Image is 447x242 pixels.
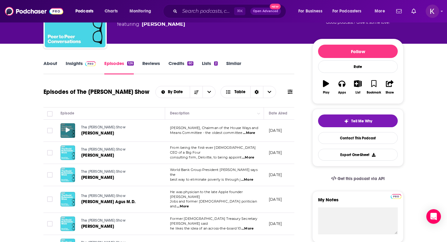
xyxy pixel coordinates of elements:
span: More [375,7,385,15]
span: The [PERSON_NAME] Show [81,218,126,223]
p: [DATE] [269,172,282,177]
div: 60 [187,61,193,66]
span: The [PERSON_NAME] Show [81,169,126,174]
span: [PERSON_NAME] Agus M.D. [81,199,136,204]
p: [DATE] [269,221,282,226]
span: The [PERSON_NAME] Show [81,147,126,152]
a: Charts [101,6,121,16]
span: ...More [242,155,254,160]
img: User Profile [426,5,439,18]
span: For Business [298,7,322,15]
input: Search podcasts, credits, & more... [180,6,234,16]
span: [PERSON_NAME] [81,224,114,229]
a: [PERSON_NAME] Agus M.D. [81,199,154,205]
span: Toggle select row [47,128,53,133]
button: Show profile menu [426,5,439,18]
a: Pro website [391,193,401,199]
a: Episodes126 [104,60,134,74]
span: He was physician to the late Apple founder [PERSON_NAME] [170,190,243,199]
p: [DATE] [269,197,282,202]
a: The [PERSON_NAME] Show [81,125,154,130]
button: Choose View [220,86,276,98]
h1: Episodes of The [PERSON_NAME] Show [43,88,149,96]
span: Monitoring [130,7,151,15]
div: Episode [61,110,74,117]
a: Show notifications dropdown [409,6,418,16]
button: Play [318,76,334,98]
div: Sort Direction [250,86,263,98]
a: Get this podcast via API [326,171,390,186]
a: Reviews [142,60,160,74]
span: featuring [117,21,211,28]
a: Credits60 [168,60,193,74]
span: [PERSON_NAME], Chairman of the House Ways and [170,126,258,130]
a: [PERSON_NAME] [81,223,154,230]
button: open menu [125,6,159,16]
span: ⌘ K [234,7,245,15]
span: consulting firm, Deloitte, to being appoint [170,155,241,159]
span: Logged in as kwignall [426,5,439,18]
a: InsightsPodchaser Pro [66,60,96,74]
button: open menu [370,6,393,16]
span: Jobs and former [DEMOGRAPHIC_DATA] politician and [170,199,257,208]
button: open menu [156,90,190,94]
div: Search podcasts, credits, & more... [169,4,292,18]
button: Bookmark [366,76,382,98]
a: David Rubenstein [142,21,185,28]
img: tell me why sparkle [344,119,349,124]
span: Get this podcast via API [338,176,385,181]
a: [PERSON_NAME] [81,152,154,158]
button: tell me why sparkleTell Me Why [318,114,398,127]
span: By Date [168,90,185,94]
a: Lists2 [202,60,218,74]
p: [DATE] [269,150,282,155]
div: Play [323,91,329,94]
div: Open Intercom Messenger [426,209,441,224]
button: Export One-Sheet [318,149,398,161]
label: My Notes [318,197,398,207]
span: From being the first-ever [DEMOGRAPHIC_DATA] CEO of a Big Four [170,145,256,155]
div: 126 [127,61,134,66]
a: The [PERSON_NAME] Show [81,193,154,199]
button: Column Actions [255,110,262,117]
a: About [43,60,57,74]
img: Podchaser Pro [391,194,401,199]
a: The [PERSON_NAME] Show [81,218,154,223]
span: he likes the idea of an across-the-board 10 [170,226,241,230]
p: [DATE] [269,128,282,133]
img: Podchaser Pro [85,61,96,66]
span: The [PERSON_NAME] Show [81,125,126,129]
h2: Choose List sort [155,86,216,98]
span: Tell Me Why [351,119,372,124]
span: Former [DEMOGRAPHIC_DATA] Treasury Secretary [PERSON_NAME] said [170,216,258,226]
span: [PERSON_NAME] [81,175,114,180]
button: open menu [294,6,330,16]
div: Rate [318,60,398,73]
span: Toggle select row [47,150,53,155]
button: Apps [334,76,350,98]
div: Bookmark [367,91,381,94]
div: Apps [338,91,346,94]
button: Sort Direction [190,86,203,98]
img: Podchaser - Follow, Share and Rate Podcasts [5,5,63,17]
button: Follow [318,45,398,58]
button: open menu [71,6,101,16]
button: open menu [328,6,370,16]
span: Open Advanced [253,10,278,13]
span: Charts [105,7,118,15]
a: Similar [226,60,241,74]
div: Description [170,110,189,117]
span: Toggle select row [47,172,53,178]
span: For Podcasters [332,7,362,15]
span: Table [234,90,245,94]
button: Share [382,76,398,98]
a: [PERSON_NAME] [81,175,154,181]
span: Toggle select row [47,221,53,227]
span: ...More [177,204,189,209]
span: ...More [241,177,253,182]
span: ...More [241,226,254,231]
div: 2 [214,61,218,66]
button: List [350,76,366,98]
